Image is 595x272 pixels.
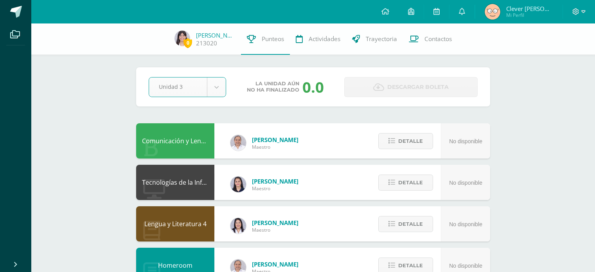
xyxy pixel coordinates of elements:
[378,133,433,149] button: Detalle
[183,38,192,48] span: 0
[252,177,298,185] span: [PERSON_NAME]
[230,177,246,192] img: dbcf09110664cdb6f63fe058abfafc14.png
[485,4,500,20] img: c6a0bfaf15cb9618c68d5db85ac61b27.png
[346,23,403,55] a: Trayectoria
[174,31,190,46] img: da35e633303011d23644707266dbea55.png
[252,185,298,192] span: Maestro
[252,227,298,233] span: Maestro
[378,216,433,232] button: Detalle
[506,12,553,18] span: Mi Perfil
[449,138,482,144] span: No disponible
[196,31,235,39] a: [PERSON_NAME]
[449,221,482,227] span: No disponible
[252,136,298,144] span: [PERSON_NAME]
[387,77,449,97] span: Descargar boleta
[149,77,226,97] a: Unidad 3
[136,206,214,241] div: Lengua y Literatura 4
[252,144,298,150] span: Maestro
[230,135,246,151] img: 04fbc0eeb5f5f8cf55eb7ff53337e28b.png
[398,134,423,148] span: Detalle
[262,35,284,43] span: Punteos
[366,35,397,43] span: Trayectoria
[241,23,290,55] a: Punteos
[506,5,553,13] span: Clever [PERSON_NAME]
[449,180,482,186] span: No disponible
[136,123,214,159] div: Comunicación y Lenguaje L3 Inglés 4
[136,165,214,200] div: Tecnologías de la Información y la Comunicación 4
[247,81,299,93] span: La unidad aún no ha finalizado
[159,77,197,96] span: Unidad 3
[449,263,482,269] span: No disponible
[252,219,298,227] span: [PERSON_NAME]
[252,260,298,268] span: [PERSON_NAME]
[378,175,433,191] button: Detalle
[309,35,340,43] span: Actividades
[398,175,423,190] span: Detalle
[230,218,246,234] img: fd1196377973db38ffd7ffd912a4bf7e.png
[196,39,217,47] a: 213020
[398,217,423,231] span: Detalle
[290,23,346,55] a: Actividades
[424,35,452,43] span: Contactos
[403,23,458,55] a: Contactos
[302,77,324,97] div: 0.0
